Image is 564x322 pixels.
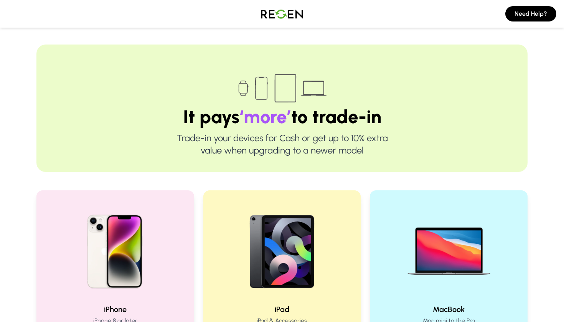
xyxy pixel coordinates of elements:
h2: MacBook [379,304,518,315]
h1: It pays to trade-in [61,107,503,126]
button: Need Help? [505,6,556,21]
p: Trade-in your devices for Cash or get up to 10% extra value when upgrading to a newer model [61,132,503,157]
img: MacBook [400,200,498,298]
img: iPhone [66,200,164,298]
img: iPad [233,200,331,298]
img: Trade-in devices [234,69,330,107]
h2: iPad [213,304,352,315]
h2: iPhone [46,304,185,315]
span: ‘more’ [239,106,291,128]
img: Logo [255,3,309,25]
